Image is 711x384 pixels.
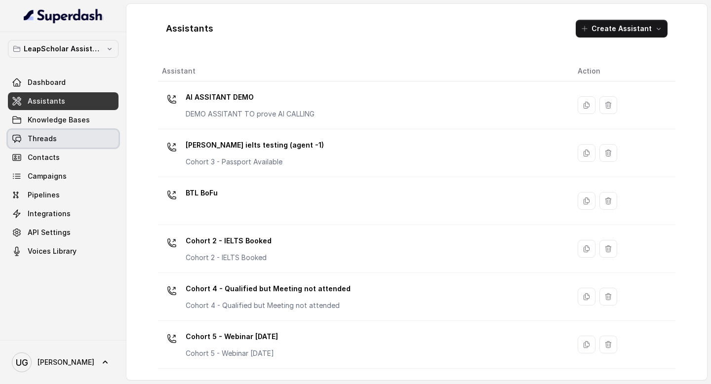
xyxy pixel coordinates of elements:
span: [PERSON_NAME] [38,357,94,367]
a: Pipelines [8,186,118,204]
a: Assistants [8,92,118,110]
p: Cohort 3 - Passport Available [186,157,324,167]
a: API Settings [8,224,118,241]
a: Voices Library [8,242,118,260]
p: Cohort 5 - Webinar [DATE] [186,329,278,345]
span: Assistants [28,96,65,106]
text: UG [16,357,28,368]
h1: Assistants [166,21,213,37]
p: [PERSON_NAME] ielts testing (agent -1) [186,137,324,153]
th: Assistant [158,61,570,81]
span: Knowledge Bases [28,115,90,125]
p: Cohort 2 - IELTS Booked [186,253,272,263]
p: AI ASSITANT DEMO [186,89,315,105]
a: Campaigns [8,167,118,185]
p: Cohort 2 - IELTS Booked [186,233,272,249]
span: Voices Library [28,246,77,256]
span: Contacts [28,153,60,162]
p: BTL BoFu [186,185,218,201]
a: Integrations [8,205,118,223]
p: Cohort 4 - Qualified but Meeting not attended [186,281,351,297]
span: Integrations [28,209,71,219]
a: [PERSON_NAME] [8,348,118,376]
button: LeapScholar Assistant [8,40,118,58]
img: light.svg [24,8,103,24]
span: Pipelines [28,190,60,200]
a: Dashboard [8,74,118,91]
p: LeapScholar Assistant [24,43,103,55]
button: Create Assistant [576,20,668,38]
a: Threads [8,130,118,148]
span: API Settings [28,228,71,237]
a: Knowledge Bases [8,111,118,129]
span: Dashboard [28,77,66,87]
p: Cohort 5 - Webinar [DATE] [186,348,278,358]
span: Campaigns [28,171,67,181]
th: Action [570,61,675,81]
span: Threads [28,134,57,144]
p: Cohort 4 - Qualified but Meeting not attended [186,301,351,310]
a: Contacts [8,149,118,166]
p: DEMO ASSITANT TO prove AI CALLING [186,109,315,119]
